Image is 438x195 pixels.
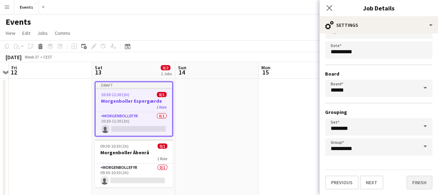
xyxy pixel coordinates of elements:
a: Edit [20,29,33,38]
span: Fri [11,64,17,71]
span: 12 [10,68,17,76]
h3: Morgenboller Espergærde [95,98,172,104]
span: 0/2 [161,65,170,70]
span: Jobs [37,30,48,36]
h3: Job Details [320,3,438,13]
h3: Grouping [325,109,432,115]
app-job-card: Draft10:30-11:30 (1h)0/1Morgenboller Espergærde1 RoleMorgenbollefyr0/110:30-11:30 (1h) [95,81,173,136]
span: 10:30-11:30 (1h) [101,92,129,97]
a: Comms [52,29,73,38]
span: 0/1 [157,143,167,149]
div: 2 Jobs [161,71,172,76]
button: Finish [406,175,432,189]
button: Next [360,175,383,189]
div: CEST [43,54,52,60]
span: Mon [261,64,270,71]
div: [DATE] [6,54,22,61]
span: 09:30-10:30 (1h) [100,143,129,149]
span: View [6,30,15,36]
span: Sun [178,64,186,71]
a: Jobs [34,29,51,38]
a: View [3,29,18,38]
span: 13 [94,68,102,76]
button: Previous [325,175,359,189]
span: 1 Role [157,156,167,161]
span: 14 [177,68,186,76]
span: Comms [55,30,70,36]
span: Sat [95,64,102,71]
span: 15 [260,68,270,76]
span: Week 37 [23,54,40,60]
span: 1 Role [156,104,167,110]
h1: Events [6,17,31,27]
div: Draft [95,82,172,88]
span: 0/1 [157,92,167,97]
span: Edit [22,30,30,36]
button: Events [14,0,39,14]
h3: Board [325,71,432,77]
div: Settings [320,17,438,33]
app-card-role: Morgenbollefyr0/110:30-11:30 (1h) [95,112,172,136]
app-card-role: Morgenbollefyr0/109:30-10:30 (1h) [95,164,173,187]
h3: Morgenboller Åbenrå [95,149,173,156]
app-job-card: 09:30-10:30 (1h)0/1Morgenboller Åbenrå1 RoleMorgenbollefyr0/109:30-10:30 (1h) [95,139,173,187]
